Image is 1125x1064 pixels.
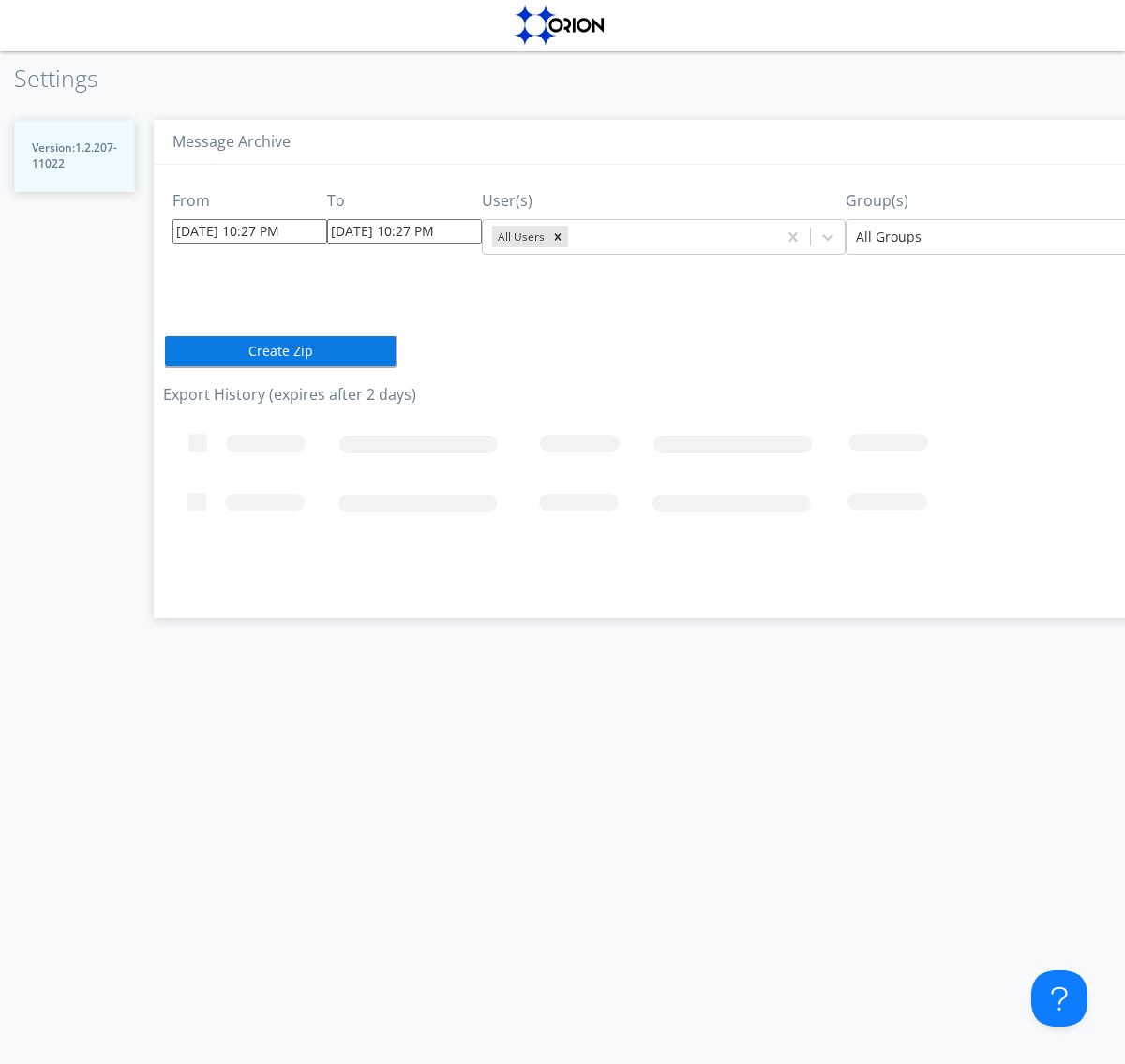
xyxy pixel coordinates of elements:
[547,226,568,247] div: Remove All Users
[327,193,482,210] h3: To
[14,120,135,193] button: Version:1.2.207-11022
[482,193,846,210] h3: User(s)
[1031,970,1087,1027] iframe: Toggle Customer Support
[492,226,547,247] div: All Users
[163,334,397,368] button: Create Zip
[32,140,117,171] span: Version: 1.2.207-11022
[172,193,327,210] h3: From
